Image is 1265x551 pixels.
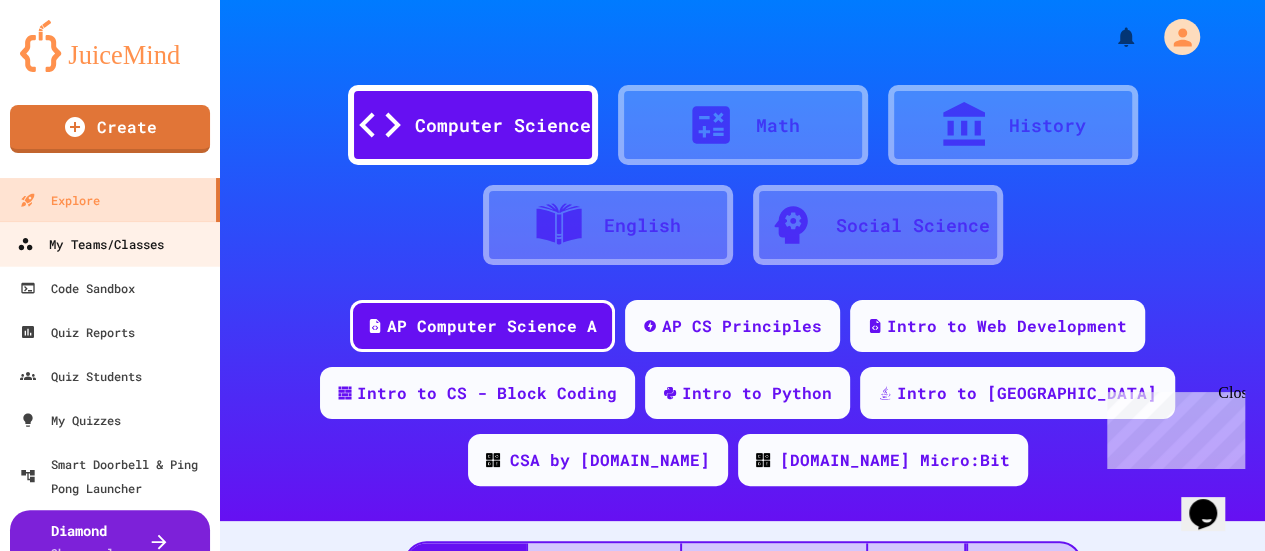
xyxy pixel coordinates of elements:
div: Intro to [GEOGRAPHIC_DATA] [897,381,1157,405]
div: My Notifications [1077,20,1143,54]
div: Smart Doorbell & Ping Pong Launcher [20,452,212,500]
div: [DOMAIN_NAME] Micro:Bit [780,448,1010,472]
img: logo-orange.svg [20,20,200,72]
div: My Quizzes [20,408,121,432]
div: AP CS Principles [662,314,822,338]
div: AP Computer Science A [387,314,597,338]
div: My Teams/Classes [17,232,164,257]
div: Explore [20,188,100,212]
iframe: chat widget [1181,471,1245,531]
div: My Account [1143,14,1205,60]
div: Chat with us now!Close [8,8,138,127]
div: Math [756,112,800,139]
a: Create [10,105,210,153]
div: English [604,212,681,239]
div: History [1009,112,1086,139]
div: Computer Science [415,112,591,139]
div: Quiz Reports [20,320,135,344]
img: CODE_logo_RGB.png [756,453,770,467]
div: Intro to Web Development [887,314,1127,338]
div: Intro to Python [682,381,832,405]
div: Social Science [836,212,990,239]
iframe: chat widget [1099,384,1245,469]
div: CSA by [DOMAIN_NAME] [510,448,710,472]
div: Quiz Students [20,364,142,388]
img: CODE_logo_RGB.png [486,453,500,467]
div: Intro to CS - Block Coding [357,381,617,405]
div: Code Sandbox [20,276,135,300]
